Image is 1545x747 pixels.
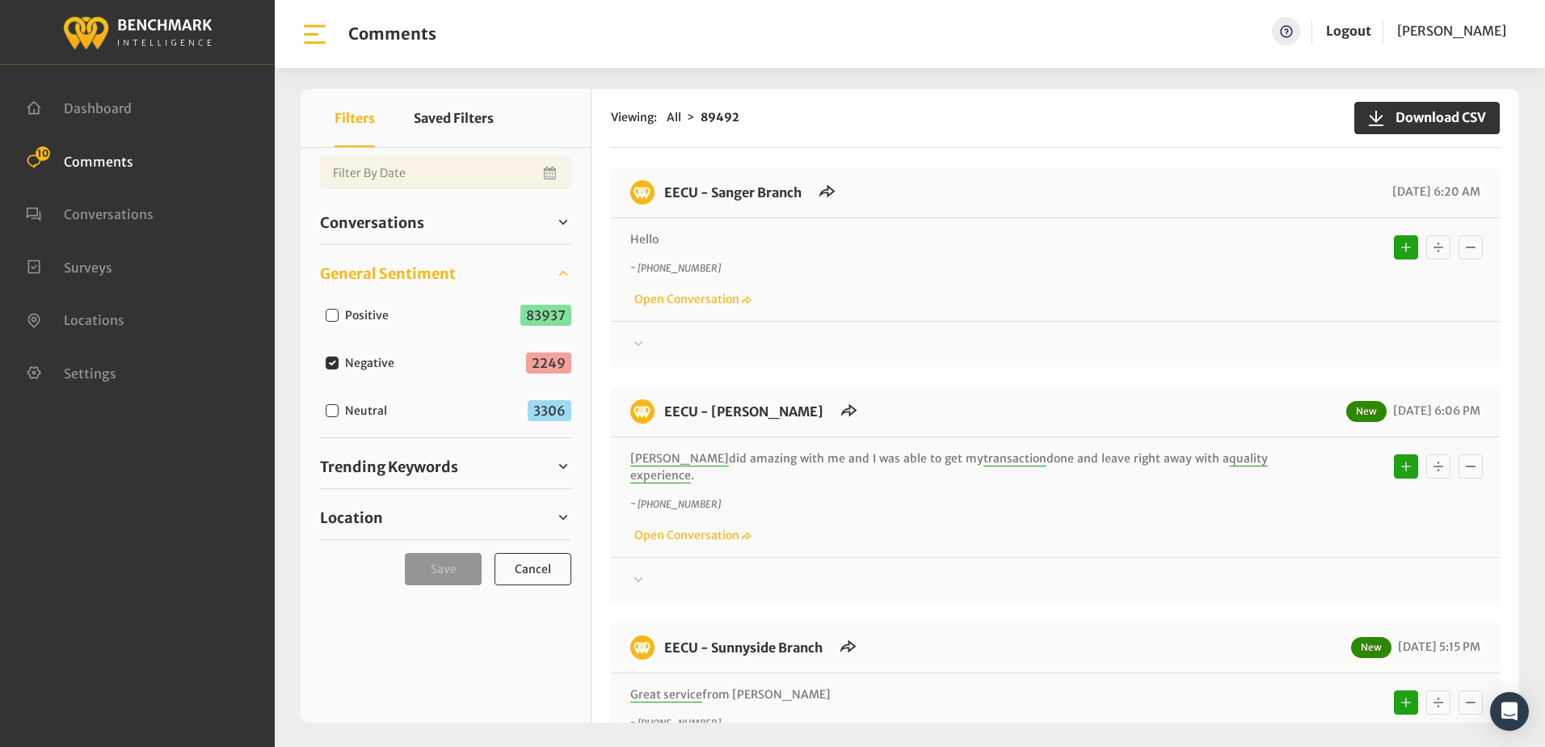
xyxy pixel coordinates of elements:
a: Conversations [320,210,571,234]
span: All [667,110,681,124]
a: [PERSON_NAME] [1397,17,1506,45]
div: Open Intercom Messenger [1490,692,1529,731]
img: benchmark [62,12,213,52]
span: New [1346,401,1387,422]
a: Open Conversation [630,292,751,306]
span: quality experience [630,451,1268,483]
button: Saved Filters [414,89,494,147]
img: benchmark [630,635,655,660]
button: Filters [335,89,375,147]
span: 83937 [520,305,571,326]
span: Surveys [64,259,112,275]
i: ~ [PHONE_NUMBER] [630,498,721,510]
span: Comments [64,153,133,169]
a: Logout [1326,17,1371,45]
span: Great service [630,687,702,703]
span: Location [320,507,383,529]
span: Conversations [320,212,424,234]
span: Dashboard [64,100,132,116]
a: EECU - Sunnyside Branch [664,639,823,656]
span: New [1351,637,1391,658]
span: 10 [36,146,50,161]
p: from [PERSON_NAME] [630,686,1268,703]
input: Negative [326,357,339,369]
a: General Sentiment [320,261,571,285]
a: Locations [26,310,124,327]
span: Viewing: [611,109,657,126]
span: [DATE] 6:06 PM [1389,403,1480,418]
h6: EECU - Sunnyside Branch [655,635,832,660]
span: Trending Keywords [320,456,458,478]
i: ~ [PHONE_NUMBER] [630,262,721,274]
h6: EECU - Sanger Branch [655,180,811,205]
span: Settings [64,365,116,381]
span: [PERSON_NAME] [630,451,729,466]
button: Open Calendar [541,157,562,189]
label: Positive [339,307,402,324]
input: Positive [326,309,339,322]
a: Surveys [26,258,112,274]
label: Negative [339,355,407,372]
input: Date range input field [320,157,571,189]
a: Settings [26,364,116,380]
h1: Comments [348,24,436,44]
span: Locations [64,312,124,328]
a: Logout [1326,23,1371,39]
a: Open Conversation [630,528,751,542]
div: Basic example [1390,231,1487,264]
p: did amazing with me and I was able to get my done and leave right away with a . [630,450,1268,484]
span: [DATE] 5:15 PM [1394,639,1480,654]
a: EECU - Sanger Branch [664,184,802,200]
span: [PERSON_NAME] [1397,23,1506,39]
p: Hello [630,231,1268,248]
a: EECU - [PERSON_NAME] [664,403,823,420]
a: Trending Keywords [320,454,571,479]
a: Dashboard [26,99,132,115]
button: Cancel [495,553,571,585]
button: Download CSV [1354,102,1500,134]
span: Download CSV [1386,108,1486,127]
span: [DATE] 6:20 AM [1388,184,1480,199]
a: Location [320,505,571,530]
strong: 89492 [701,110,739,124]
h6: EECU - Selma Branch [655,399,833,424]
span: General Sentiment [320,263,456,285]
div: Basic example [1390,686,1487,719]
span: Conversations [64,206,154,222]
label: Neutral [339,403,400,420]
input: Neutral [326,404,339,417]
span: 3306 [528,400,571,421]
img: bar [301,20,329,49]
i: ~ [PHONE_NUMBER] [630,717,721,729]
span: 2249 [526,352,571,373]
img: benchmark [630,399,655,424]
img: benchmark [630,180,655,205]
span: transaction [983,451,1046,466]
a: Comments 10 [26,152,133,168]
div: Basic example [1390,450,1487,483]
a: Conversations [26,205,154,221]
